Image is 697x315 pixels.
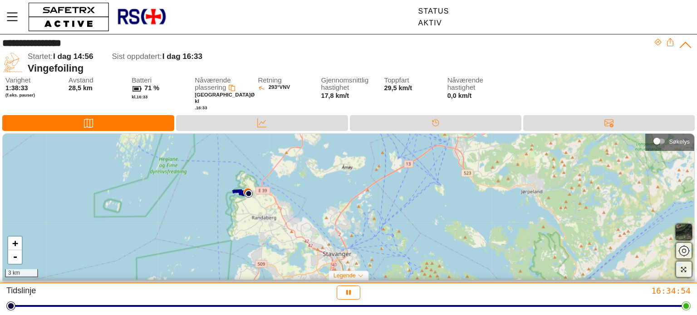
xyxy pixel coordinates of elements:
font: Aktiv [418,19,442,27]
font: - [12,251,18,262]
div: Meldinger [523,115,695,131]
font: 29,5 km/t [384,84,412,92]
font: 293° [269,84,280,90]
img: PathDirectionCurrent.svg [244,188,252,196]
font: I dag 16:33 [162,52,202,61]
font: Toppfart [384,76,409,84]
font: Avstand [69,76,93,84]
font: Vingefoiling [28,63,83,74]
font: Legende [334,272,356,279]
div: Data [176,115,348,131]
font: 3 km [8,270,20,276]
font: 1:38:33 [5,84,28,92]
font: Startet: [28,52,53,61]
font: 0,0 km/t [447,92,472,99]
font: Batteri [132,76,152,84]
font: 71 % [144,84,159,92]
font: 28,5 km [69,84,93,92]
a: Zoom inn [8,237,22,250]
font: Nåværende plassering [195,76,231,92]
font: Sist oppdatert: [112,52,162,61]
font: + [12,237,18,249]
font: [GEOGRAPHIC_DATA]Ø kl [195,92,256,104]
font: (f.eks. pauser) [5,92,35,97]
font: Status [418,7,449,15]
font: I dag 14:56 [53,52,93,61]
img: RescueLogo.png [117,2,167,32]
font: . [195,105,196,110]
div: Søkelys [650,134,690,148]
font: Gjennomsnittlig hastighet [321,76,368,92]
font: 16:34:54 [651,286,691,296]
div: Kart [2,115,174,131]
font: Varighet [5,76,30,84]
div: Tidslinje [350,115,521,131]
font: Tidslinje [6,286,36,295]
font: 17,8 km/t [321,92,349,99]
a: Zoom ut [8,250,22,264]
font: Retning [258,76,281,84]
font: 16:33 [137,94,148,99]
img: PathStart.svg [245,190,253,198]
font: VNV [279,84,290,90]
font: Nåværende hastighet [447,76,483,92]
font: Søkelys [669,138,690,145]
font: kl. [132,94,137,99]
img: WINGFOILING.svg [2,52,23,73]
font: 16:33 [196,105,207,110]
